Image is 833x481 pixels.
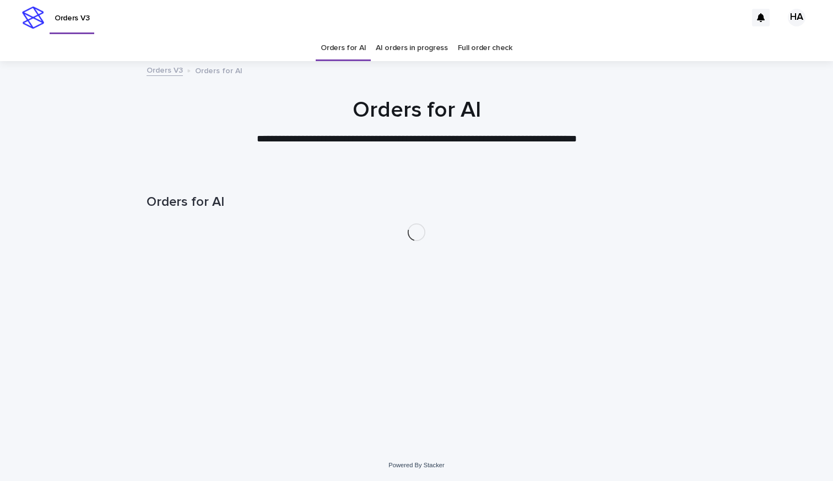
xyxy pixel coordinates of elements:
h1: Orders for AI [147,97,686,123]
a: Orders V3 [147,63,183,76]
div: HA [788,9,805,26]
a: Powered By Stacker [388,462,444,468]
h1: Orders for AI [147,194,686,210]
a: Full order check [458,35,512,61]
a: Orders for AI [321,35,366,61]
img: stacker-logo-s-only.png [22,7,44,29]
a: AI orders in progress [376,35,448,61]
p: Orders for AI [195,64,242,76]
